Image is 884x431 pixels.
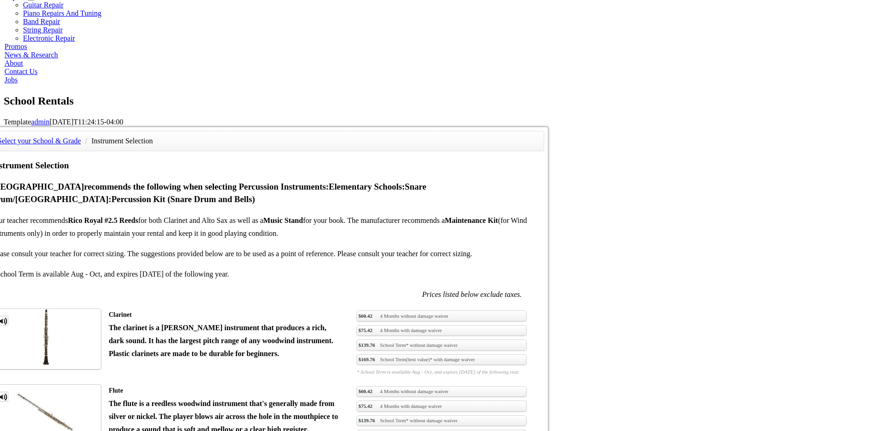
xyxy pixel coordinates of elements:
[23,18,60,25] a: Band Repair
[5,43,27,50] a: Promos
[23,1,64,9] a: Guitar Repair
[23,9,101,17] a: Piano Repairs And Tuning
[31,118,49,126] a: admin
[4,118,31,126] span: Template
[23,34,75,42] a: Electronic Repair
[358,417,375,424] span: $139.76
[83,137,89,145] span: /
[356,400,526,412] a: $75.424 Months with damage waiver
[109,308,343,321] div: Clarinet
[356,368,526,376] em: * School Term is available Aug - Oct, and expires [DATE] of the following year.
[422,290,522,298] em: Prices listed below exclude taxes.
[356,325,526,336] a: $75.424 Months with damage waiver
[49,118,123,126] span: [DATE]T11:24:15-04:00
[358,312,372,320] span: $60.42
[109,324,333,357] strong: The clarinet is a [PERSON_NAME] instrument that produces a rich, dark sound. It has the largest p...
[17,309,75,365] img: th_1fc34dab4bdaff02a3697e89cb8f30dd_1328556165CLAR.jpg
[356,339,526,351] a: $139.76School Term* without damage waiver
[5,76,18,84] a: Jobs
[358,388,372,395] span: $60.42
[111,194,255,204] strong: Percussion Kit (Snare Drum and Bells)
[15,194,109,204] strong: [GEOGRAPHIC_DATA]
[356,354,526,365] a: $169.76School Term(best value)* with damage waiver
[358,356,375,363] span: $169.76
[356,310,526,321] a: $60.424 Months without damage waiver
[92,135,153,148] li: Instrument Selection
[5,68,38,75] a: Contact Us
[329,182,405,191] strong: Elementary Schools:
[5,59,23,67] a: About
[356,415,526,426] a: $139.76School Term* without damage waiver
[358,326,372,334] span: $75.42
[23,26,63,34] a: String Repair
[68,216,138,224] strong: Rico Royal #2.5 Reeds
[5,51,58,59] a: News & Research
[264,216,303,224] strong: Music Stand
[445,216,498,224] strong: Maintenance Kit
[356,386,526,397] a: $60.424 Months without damage waiver
[358,341,375,349] span: $139.76
[109,384,343,397] div: Flute
[358,402,372,410] span: $75.42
